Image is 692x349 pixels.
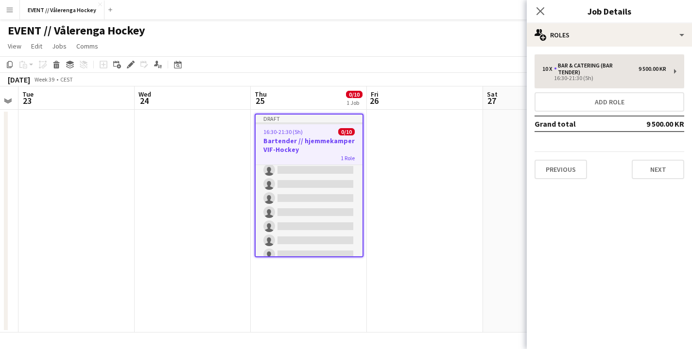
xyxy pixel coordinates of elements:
div: 10 x [542,66,554,72]
div: Draft [256,115,363,122]
div: [DATE] [8,75,30,84]
span: 0/10 [346,91,363,98]
app-job-card: Draft16:30-21:30 (5h)0/10Bartender // hjemmekamper VIF-Hockey1 RoleBar & Catering (Bar Tender)0/1... [255,114,363,257]
td: 9 500.00 KR [623,116,684,132]
span: 25 [253,95,267,106]
span: Jobs [52,42,67,50]
span: Tue [22,90,34,99]
span: 0/10 [338,128,355,135]
span: 1 Role [341,154,355,162]
span: 23 [21,95,34,106]
div: Bar & Catering (Bar Tender) [554,62,639,76]
span: Sat [487,90,498,99]
div: 9 500.00 KR [639,66,666,72]
div: Roles [527,23,692,47]
span: Wed [138,90,151,99]
span: 27 [485,95,498,106]
app-card-role: Bar & Catering (Bar Tender)0/1016:30-21:30 (5h) [256,147,363,306]
span: Fri [371,90,379,99]
h3: Bartender // hjemmekamper VIF-Hockey [256,136,363,154]
span: Thu [255,90,267,99]
span: 26 [369,95,379,106]
span: Week 39 [32,76,56,83]
a: View [4,40,25,52]
h3: Job Details [527,5,692,17]
span: View [8,42,21,50]
div: CEST [60,76,73,83]
a: Jobs [48,40,70,52]
span: Comms [76,42,98,50]
td: Grand total [535,116,623,132]
a: Comms [72,40,102,52]
button: Add role [535,92,684,112]
span: 16:30-21:30 (5h) [263,128,303,135]
button: Previous [535,160,587,179]
span: Edit [31,42,42,50]
button: Next [632,160,684,179]
a: Edit [27,40,46,52]
h1: EVENT // Vålerenga Hockey [8,23,145,38]
div: 1 Job [346,99,362,106]
span: 24 [137,95,151,106]
button: EVENT // Vålerenga Hockey [20,0,104,19]
div: 16:30-21:30 (5h) [542,76,666,81]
